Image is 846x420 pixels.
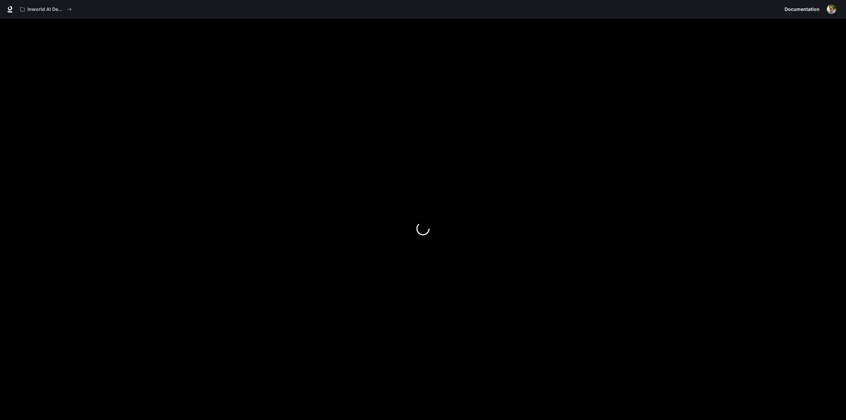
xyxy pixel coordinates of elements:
[825,3,838,16] button: User avatar
[782,3,822,16] a: Documentation
[827,5,836,14] img: User avatar
[785,5,820,14] span: Documentation
[17,3,75,16] button: All workspaces
[27,7,64,12] p: Inworld AI Demos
